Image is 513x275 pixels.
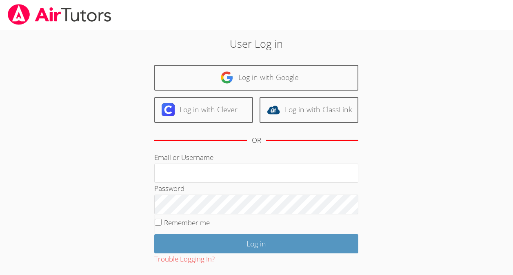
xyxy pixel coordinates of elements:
div: OR [252,135,261,146]
a: Log in with Clever [154,97,253,123]
a: Log in with Google [154,65,358,91]
button: Trouble Logging In? [154,253,215,265]
a: Log in with ClassLink [260,97,358,123]
input: Log in [154,234,358,253]
img: airtutors_banner-c4298cdbf04f3fff15de1276eac7730deb9818008684d7c2e4769d2f7ddbe033.png [7,4,112,25]
label: Email or Username [154,153,213,162]
img: google-logo-50288ca7cdecda66e5e0955fdab243c47b7ad437acaf1139b6f446037453330a.svg [220,71,233,84]
label: Remember me [164,218,210,227]
img: classlink-logo-d6bb404cc1216ec64c9a2012d9dc4662098be43eaf13dc465df04b49fa7ab582.svg [267,103,280,116]
h2: User Log in [118,36,395,51]
img: clever-logo-6eab21bc6e7a338710f1a6ff85c0baf02591cd810cc4098c63d3a4b26e2feb20.svg [162,103,175,116]
label: Password [154,184,184,193]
